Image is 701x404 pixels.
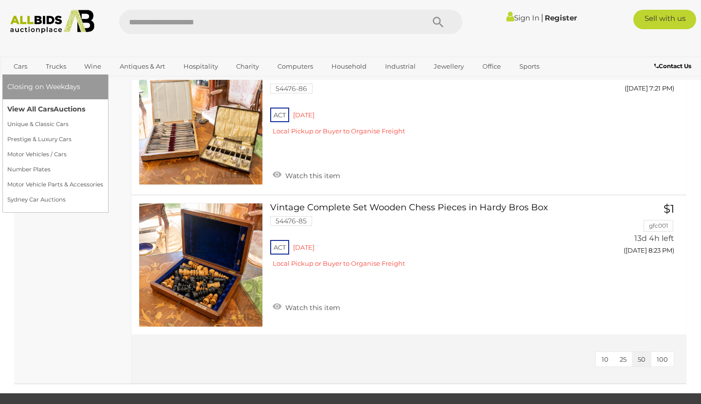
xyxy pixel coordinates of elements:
[271,58,319,74] a: Computers
[5,10,100,34] img: Allbids.com.au
[596,352,614,367] button: 10
[601,203,677,260] a: $1 gfc001 13d 4h left ([DATE] 8:23 PM)
[545,13,577,22] a: Register
[620,355,627,363] span: 25
[506,13,539,22] a: Sign In
[277,61,587,143] a: Vintage Set Six Silver Plate Teaspoons and Set Sugar Tongs in Canteen Along with 12 Piece Silver ...
[325,58,373,74] a: Household
[270,167,343,182] a: Watch this item
[283,171,340,180] span: Watch this item
[414,10,462,34] button: Search
[541,12,543,23] span: |
[614,352,632,367] button: 25
[7,58,34,74] a: Cars
[513,58,546,74] a: Sports
[657,355,668,363] span: 100
[270,299,343,314] a: Watch this item
[283,303,340,312] span: Watch this item
[277,203,587,275] a: Vintage Complete Set Wooden Chess Pieces in Hardy Bros Box 54476-85 ACT [DATE] Local Pickup or Bu...
[39,58,73,74] a: Trucks
[476,58,507,74] a: Office
[379,58,422,74] a: Industrial
[78,58,108,74] a: Wine
[664,202,674,216] span: $1
[654,61,694,72] a: Contact Us
[638,355,646,363] span: 50
[427,58,470,74] a: Jewellery
[633,10,696,29] a: Sell with us
[113,58,171,74] a: Antiques & Art
[177,58,224,74] a: Hospitality
[230,58,265,74] a: Charity
[602,355,609,363] span: 10
[601,61,677,98] a: Start bidding 13d 3h left ([DATE] 7:21 PM)
[651,352,674,367] button: 100
[632,352,651,367] button: 50
[654,62,691,70] b: Contact Us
